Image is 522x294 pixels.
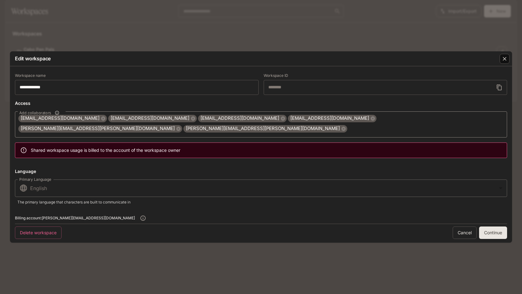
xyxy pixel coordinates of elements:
[18,115,107,122] div: [EMAIL_ADDRESS][DOMAIN_NAME]
[183,125,347,133] div: [PERSON_NAME][EMAIL_ADDRESS][PERSON_NAME][DOMAIN_NAME]
[198,115,282,122] span: [EMAIL_ADDRESS][DOMAIN_NAME]
[19,110,51,115] span: Add collaborators
[108,115,192,122] span: [EMAIL_ADDRESS][DOMAIN_NAME]
[15,100,30,106] p: Access
[15,226,62,239] button: Delete workspace
[288,115,376,122] div: [EMAIL_ADDRESS][DOMAIN_NAME]
[453,226,477,239] a: Cancel
[108,115,197,122] div: [EMAIL_ADDRESS][DOMAIN_NAME]
[18,125,182,133] div: [PERSON_NAME][EMAIL_ADDRESS][PERSON_NAME][DOMAIN_NAME]
[53,109,61,117] button: Add collaborators
[264,74,507,95] div: Workspace ID cannot be changed
[15,168,36,175] p: Language
[15,215,135,221] span: Billing account: [PERSON_NAME][EMAIL_ADDRESS][DOMAIN_NAME]
[30,184,497,192] p: English
[15,55,51,62] p: Edit workspace
[19,177,51,182] label: Primary Language
[17,199,505,205] p: The primary language that characters are built to communicate in
[288,115,372,122] span: [EMAIL_ADDRESS][DOMAIN_NAME]
[183,125,342,132] span: [PERSON_NAME][EMAIL_ADDRESS][PERSON_NAME][DOMAIN_NAME]
[18,125,177,132] span: [PERSON_NAME][EMAIL_ADDRESS][PERSON_NAME][DOMAIN_NAME]
[15,74,46,77] p: Workspace name
[31,145,180,156] div: Shared workspace usage is billed to the account of the workspace owner
[479,226,507,239] button: Continue
[15,179,507,198] div: English
[198,115,287,122] div: [EMAIL_ADDRESS][DOMAIN_NAME]
[264,74,288,77] p: Workspace ID
[18,115,102,122] span: [EMAIL_ADDRESS][DOMAIN_NAME]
